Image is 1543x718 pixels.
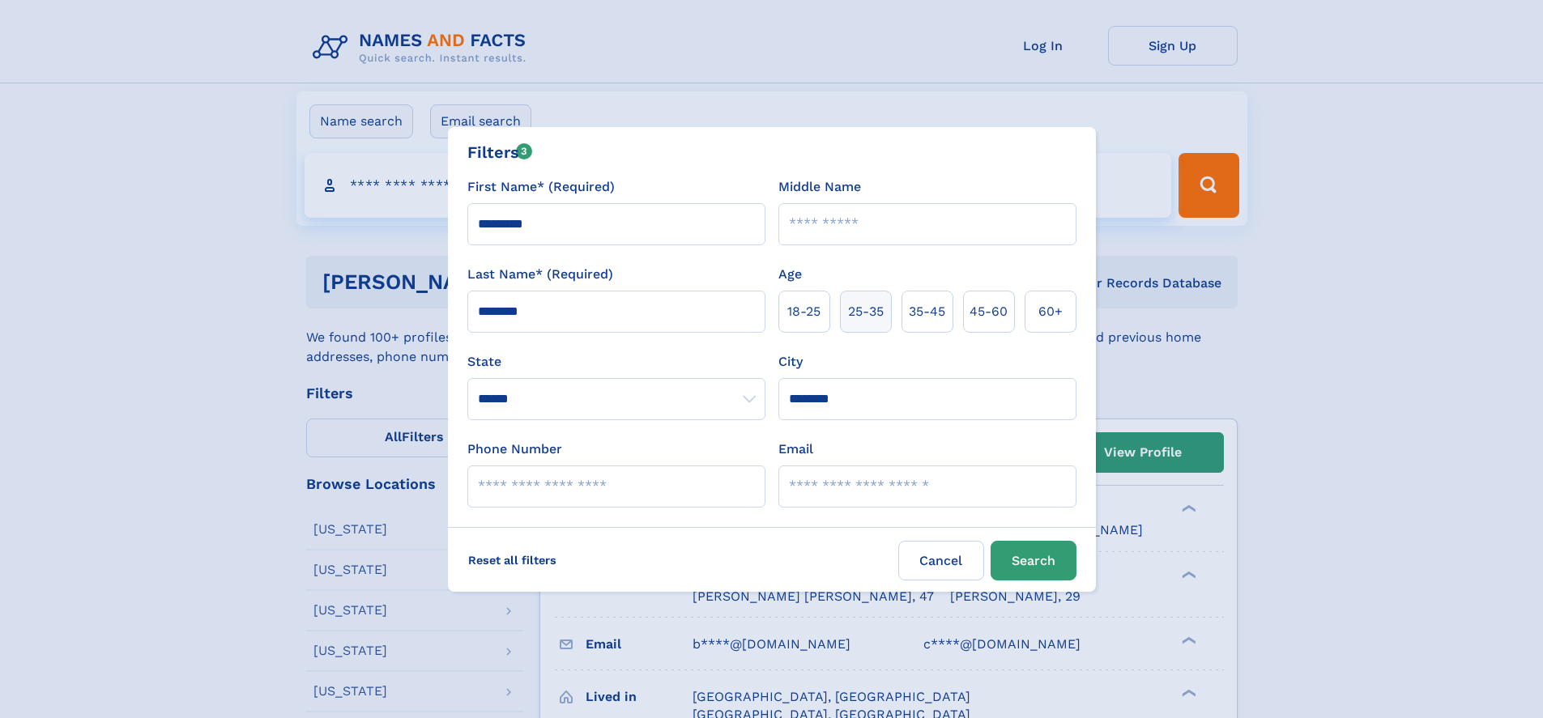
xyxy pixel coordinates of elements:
[898,541,984,580] label: Cancel
[467,440,562,459] label: Phone Number
[970,302,1008,321] span: 45‑60
[778,440,813,459] label: Email
[778,352,803,372] label: City
[467,177,615,197] label: First Name* (Required)
[991,541,1076,580] button: Search
[787,302,821,321] span: 18‑25
[848,302,884,321] span: 25‑35
[467,352,765,372] label: State
[458,541,567,580] label: Reset all filters
[778,177,861,197] label: Middle Name
[467,140,533,164] div: Filters
[1038,302,1063,321] span: 60+
[467,265,613,284] label: Last Name* (Required)
[909,302,945,321] span: 35‑45
[778,265,802,284] label: Age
